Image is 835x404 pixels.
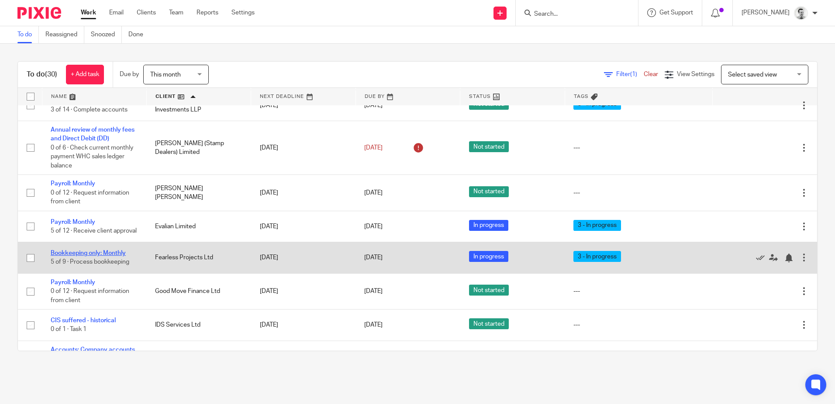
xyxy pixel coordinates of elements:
[128,26,150,43] a: Done
[146,211,251,242] td: Evalian Limited
[51,279,95,286] a: Payroll: Monthly
[17,7,61,19] img: Pixie
[146,341,251,386] td: [PERSON_NAME] Law Author Ltd
[573,143,704,152] div: ---
[251,273,355,309] td: [DATE]
[742,8,790,17] p: [PERSON_NAME]
[51,250,126,256] a: Bookkeeping only: Monthly
[573,188,704,197] div: ---
[51,107,128,113] span: 3 of 14 · Complete accounts
[51,288,129,303] span: 0 of 12 · Request information from client
[251,341,355,386] td: [DATE]
[197,8,218,17] a: Reports
[251,242,355,273] td: [DATE]
[51,145,133,169] span: 0 of 6 · Check current monthly payment WHC sales ledger balance
[364,145,383,151] span: [DATE]
[81,8,96,17] a: Work
[51,327,86,333] span: 0 of 1 · Task 1
[469,251,508,262] span: In progress
[364,288,383,294] span: [DATE]
[66,65,104,84] a: + Add task
[51,259,129,265] span: 5 of 9 · Process bookkeeping
[146,273,251,309] td: Good Move Finance Ltd
[364,254,383,261] span: [DATE]
[17,26,39,43] a: To do
[728,72,777,78] span: Select saved view
[109,8,124,17] a: Email
[469,220,508,231] span: In progress
[137,8,156,17] a: Clients
[794,6,808,20] img: Andy_2025.jpg
[364,190,383,196] span: [DATE]
[573,251,621,262] span: 3 - In progress
[45,71,57,78] span: (30)
[146,310,251,341] td: IDS Services Ltd
[51,181,95,187] a: Payroll: Monthly
[574,94,589,99] span: Tags
[644,71,658,77] a: Clear
[51,228,137,234] span: 5 of 12 · Receive client approval
[150,72,181,78] span: This month
[251,211,355,242] td: [DATE]
[51,317,116,324] a: CIS suffered - historical
[251,310,355,341] td: [DATE]
[91,26,122,43] a: Snoozed
[231,8,255,17] a: Settings
[573,220,621,231] span: 3 - In progress
[364,102,383,108] span: [DATE]
[364,322,383,328] span: [DATE]
[251,121,355,175] td: [DATE]
[533,10,612,18] input: Search
[146,242,251,273] td: Fearless Projects Ltd
[573,320,704,329] div: ---
[51,127,135,142] a: Annual review of monthly fees and Direct Debit (DD)
[51,190,129,205] span: 0 of 12 · Request information from client
[469,318,509,329] span: Not started
[677,71,714,77] span: View Settings
[756,253,769,262] a: Mark as done
[120,70,139,79] p: Due by
[169,8,183,17] a: Team
[616,71,644,77] span: Filter
[51,219,95,225] a: Payroll: Monthly
[51,347,135,362] a: Accounts: Company accounts and tax return
[146,175,251,211] td: [PERSON_NAME] [PERSON_NAME]
[27,70,57,79] h1: To do
[469,285,509,296] span: Not started
[146,121,251,175] td: [PERSON_NAME] (Stamp Dealers) Limited
[573,287,704,296] div: ---
[45,26,84,43] a: Reassigned
[630,71,637,77] span: (1)
[469,186,509,197] span: Not started
[659,10,693,16] span: Get Support
[251,175,355,211] td: [DATE]
[469,141,509,152] span: Not started
[364,223,383,230] span: [DATE]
